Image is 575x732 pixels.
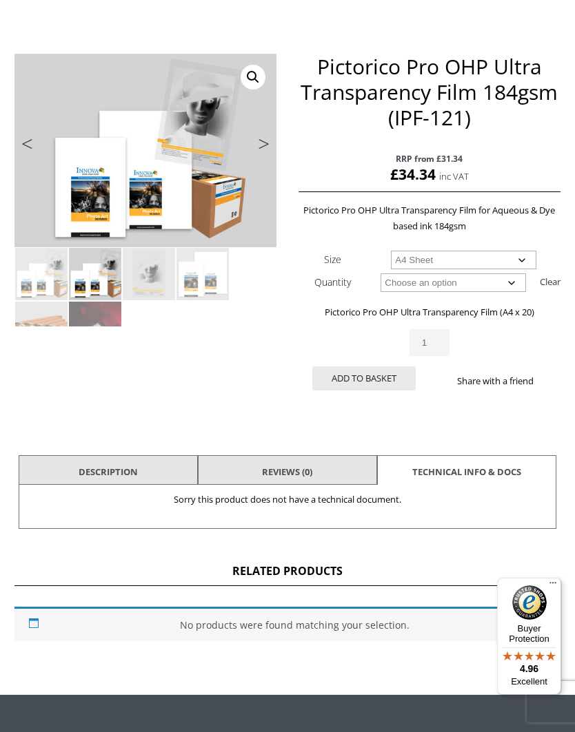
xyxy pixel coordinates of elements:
label: Size [324,253,341,266]
label: Quantity [314,275,351,289]
p: Sorry this product does not have a technical document. [26,492,549,508]
a: TECHNICAL INFO & DOCS [412,459,521,484]
p: Excellent [497,676,561,687]
a: View full-screen image gallery [241,65,265,90]
a: Clear options [540,271,561,293]
button: Menu [545,578,561,594]
p: Share with a friend [430,373,561,389]
img: facebook sharing button [430,395,441,406]
img: Pictorico Pro OHP Ultra Transparency Film 184gsm (IPF-121) - Image 5 [15,302,68,354]
bdi: 34.34 [390,165,436,184]
button: Trusted Shops TrustmarkBuyer Protection4.96Excellent [497,578,561,695]
input: Product quantity [410,329,450,356]
p: Pictorico Pro OHP Ultra Transparency Film for Aqueous & Dye based ink 184gsm [299,202,561,234]
div: No products were found matching your selection. [14,607,561,641]
img: Pictorico Pro OHP Ultra Transparency Film 184gsm (IPF-121) - Image 2 [69,248,121,300]
img: Trusted Shops Trustmark [512,585,547,620]
img: Pictorico Pro OHP Ultra Transparency Film 184gsm (IPF-121) - Image 3 [123,248,175,300]
span: 4.96 [520,663,538,674]
img: email sharing button [463,395,474,406]
img: Pictorico Pro OHP Ultra Transparency Film 184gsm (IPF-121) - Image 4 [176,248,229,300]
img: Pictorico Pro OHP Ultra Transparency Film 184gsm (IPF-121) [15,248,68,300]
h2: Related products [14,563,561,586]
h1: Pictorico Pro OHP Ultra Transparency Film 184gsm (IPF-121) [299,54,561,130]
a: Reviews (0) [262,459,312,484]
img: Pictorico Pro OHP Ultra Transparency Film 184gsm (IPF-121) - Image 6 [69,302,121,354]
img: twitter sharing button [446,395,457,406]
span: RRP from £31.34 [299,151,561,167]
button: Add to basket [312,366,416,390]
span: £ [390,165,399,184]
p: Buyer Protection [497,623,561,644]
p: Pictorico Pro OHP Ultra Transparency Film (A4 x 20) [299,304,561,320]
a: Description [79,459,138,484]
